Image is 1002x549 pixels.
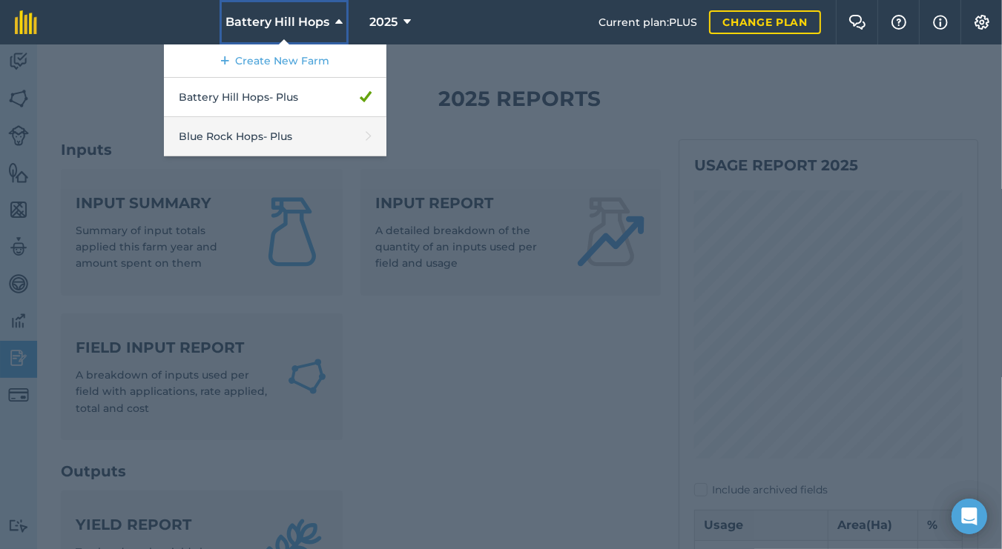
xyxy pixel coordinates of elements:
[973,15,991,30] img: A cog icon
[15,10,37,34] img: fieldmargin Logo
[369,13,398,31] span: 2025
[890,15,908,30] img: A question mark icon
[225,13,329,31] span: Battery Hill Hops
[952,499,987,534] div: Open Intercom Messenger
[848,15,866,30] img: Two speech bubbles overlapping with the left bubble in the forefront
[164,78,386,117] a: Battery Hill Hops- Plus
[933,13,948,31] img: svg+xml;base64,PHN2ZyB4bWxucz0iaHR0cDovL3d3dy53My5vcmcvMjAwMC9zdmciIHdpZHRoPSIxNyIgaGVpZ2h0PSIxNy...
[164,44,386,78] a: Create New Farm
[599,14,697,30] span: Current plan : PLUS
[164,117,386,156] a: Blue Rock Hops- Plus
[709,10,821,34] a: Change plan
